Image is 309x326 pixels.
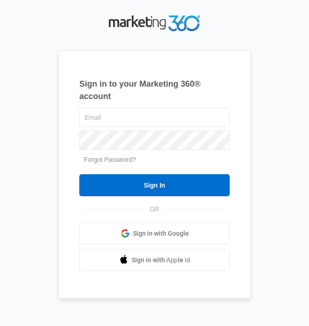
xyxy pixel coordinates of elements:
span: Sign in with Google [133,229,189,238]
a: Sign in with Google [79,222,230,244]
span: OR [143,204,166,214]
span: Sign in with Apple Id [132,255,190,265]
input: Email [79,108,230,127]
a: Sign in with Apple Id [79,249,230,271]
a: Forgot Password? [84,156,136,163]
input: Sign In [79,174,230,196]
h1: Sign in to your Marketing 360® account [79,78,230,103]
